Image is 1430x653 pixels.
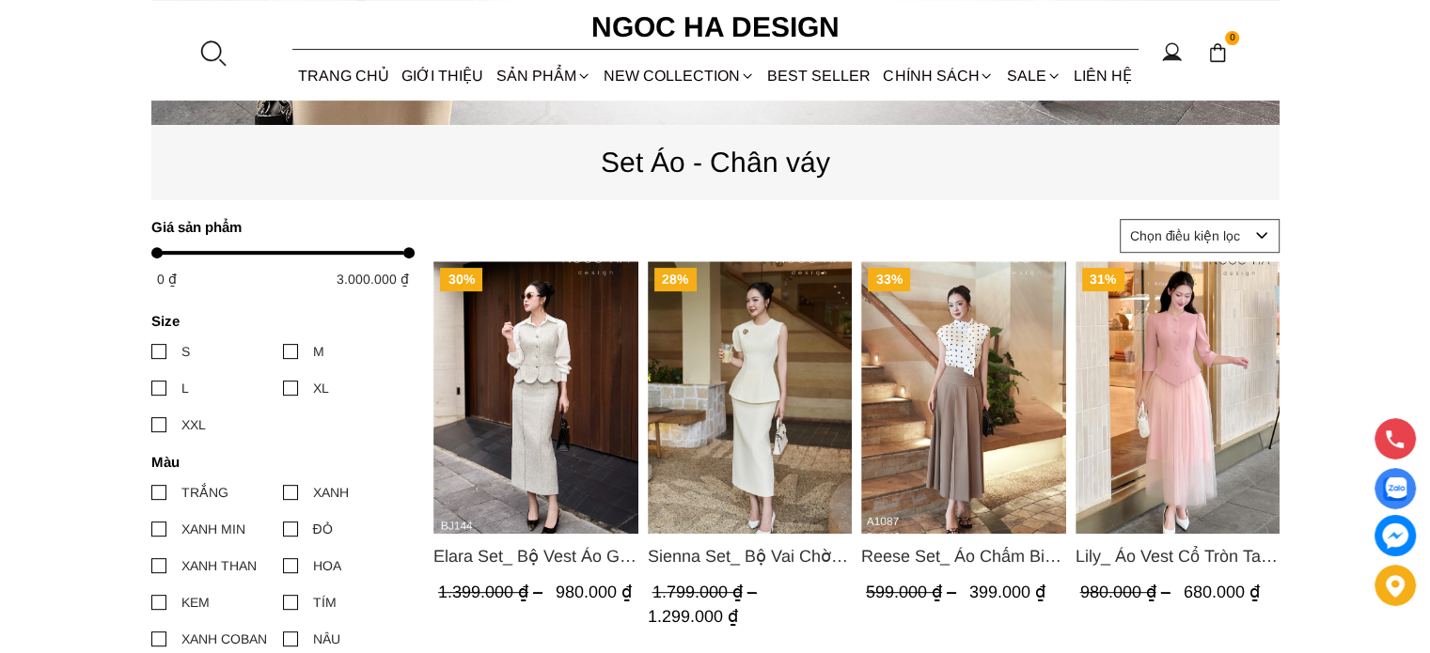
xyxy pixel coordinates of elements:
div: L [181,378,189,398]
div: XANH COBAN [181,629,267,649]
span: 1.799.000 ₫ [652,583,761,601]
img: Lily_ Áo Vest Cổ Tròn Tay Lừng Mix Chân Váy Lưới Màu Hồng A1082+CV140 [1075,261,1280,534]
a: Ngoc Ha Design [574,5,856,50]
div: M [313,341,324,362]
img: img-CART-ICON-ksit0nf1 [1207,42,1228,63]
h4: Size [151,313,402,329]
div: HOA [313,555,341,576]
div: XL [313,378,329,398]
a: Link to Elara Set_ Bộ Vest Áo Gile Chân Váy Bút Chì BJ144 [433,543,638,569]
span: Sienna Set_ Bộ Vai Chờm Bất Đối Xứng Mix Chân Váy Bút Chì BJ143 [647,543,852,569]
a: SALE [1000,51,1067,101]
img: Elara Set_ Bộ Vest Áo Gile Chân Váy Bút Chì BJ144 [433,261,638,534]
span: 1.299.000 ₫ [647,607,737,626]
h4: Giá sản phẩm [151,219,402,235]
img: Sienna Set_ Bộ Vai Chờm Bất Đối Xứng Mix Chân Váy Bút Chì BJ143 [647,261,852,534]
span: 399.000 ₫ [969,583,1045,601]
div: XANH THAN [181,555,257,576]
div: XANH [313,482,349,503]
a: BEST SELLER [762,51,877,101]
div: ĐỎ [313,519,333,539]
span: Elara Set_ Bộ Vest Áo Gile Chân Váy Bút Chì BJ144 [433,543,638,569]
a: LIÊN HỆ [1067,51,1138,101]
a: Product image - Elara Set_ Bộ Vest Áo Gile Chân Váy Bút Chì BJ144 [433,261,638,534]
span: 1.399.000 ₫ [438,583,547,601]
span: 980.000 ₫ [556,583,632,601]
div: XXL [181,414,206,435]
div: NÂU [313,629,340,649]
a: Product image - Reese Set_ Áo Chấm Bi Vai Chờm Mix Chân Váy Xếp Ly Hông Màu Nâu Tây A1087+CV142 [861,261,1066,534]
p: Set Áo - Chân váy [151,140,1280,184]
a: NEW COLLECTION [597,51,761,101]
a: GIỚI THIỆU [396,51,490,101]
a: Product image - Lily_ Áo Vest Cổ Tròn Tay Lừng Mix Chân Váy Lưới Màu Hồng A1082+CV140 [1075,261,1280,534]
a: Link to Reese Set_ Áo Chấm Bi Vai Chờm Mix Chân Váy Xếp Ly Hông Màu Nâu Tây A1087+CV142 [861,543,1066,569]
span: Lily_ Áo Vest Cổ Tròn Tay Lừng Mix Chân Váy Lưới Màu Hồng A1082+CV140 [1075,543,1280,569]
a: messenger [1375,515,1416,556]
span: 3.000.000 ₫ [337,272,409,287]
span: Reese Set_ Áo Chấm Bi Vai Chờm Mix Chân Váy Xếp Ly Hông Màu Nâu Tây A1087+CV142 [861,543,1066,569]
div: TRẮNG [181,482,228,503]
span: 980.000 ₫ [1079,583,1174,601]
a: TRANG CHỦ [292,51,396,101]
a: Link to Sienna Set_ Bộ Vai Chờm Bất Đối Xứng Mix Chân Váy Bút Chì BJ143 [647,543,852,569]
div: KEM [181,592,210,613]
a: Link to Lily_ Áo Vest Cổ Tròn Tay Lừng Mix Chân Váy Lưới Màu Hồng A1082+CV140 [1075,543,1280,569]
div: XANH MIN [181,519,245,539]
div: SẢN PHẨM [490,51,597,101]
div: S [181,341,190,362]
div: TÍM [313,592,337,613]
span: 0 [1225,31,1240,46]
div: Chính sách [877,51,1000,101]
img: Display image [1383,477,1406,501]
a: Product image - Sienna Set_ Bộ Vai Chờm Bất Đối Xứng Mix Chân Váy Bút Chì BJ143 [647,261,852,534]
span: 0 ₫ [157,272,177,287]
span: 680.000 ₫ [1183,583,1259,601]
h4: Màu [151,454,402,470]
a: Display image [1375,468,1416,509]
img: Reese Set_ Áo Chấm Bi Vai Chờm Mix Chân Váy Xếp Ly Hông Màu Nâu Tây A1087+CV142 [861,261,1066,534]
span: 599.000 ₫ [866,583,961,601]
